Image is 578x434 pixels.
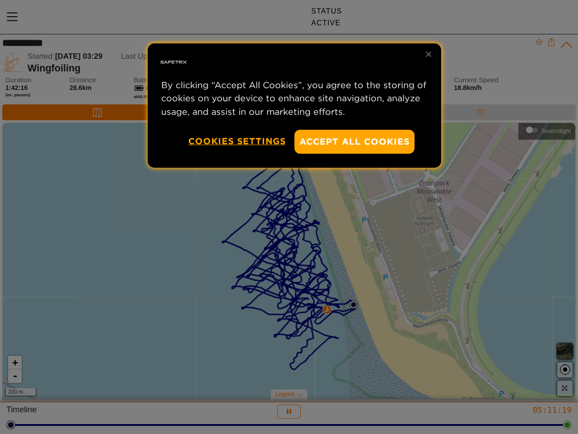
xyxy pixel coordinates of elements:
[188,130,286,153] button: Cookies Settings
[419,44,438,64] button: Close
[294,130,415,154] button: Accept All Cookies
[148,43,441,168] div: Privacy
[159,48,188,77] img: Safe Tracks
[161,79,428,118] p: By clicking “Accept All Cookies”, you agree to the storing of cookies on your device to enhance s...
